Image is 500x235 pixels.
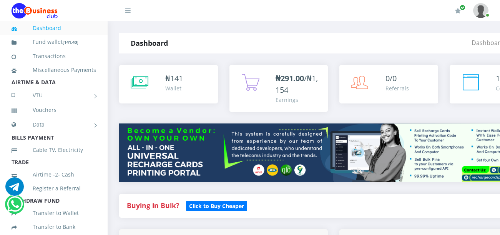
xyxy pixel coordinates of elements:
[229,65,328,112] a: ₦291.00/₦1,154 Earnings
[12,141,96,159] a: Cable TV, Electricity
[455,8,461,14] i: Renew/Upgrade Subscription
[385,84,409,92] div: Referrals
[7,201,23,213] a: Chat for support
[385,73,397,83] span: 0/0
[189,202,244,210] b: Click to Buy Cheaper
[12,115,96,134] a: Data
[12,61,96,79] a: Miscellaneous Payments
[12,86,96,105] a: VTU
[276,96,321,104] div: Earnings
[5,183,24,196] a: Chat for support
[12,19,96,37] a: Dashboard
[186,201,247,210] a: Click to Buy Cheaper
[12,33,96,51] a: Fund wallet[141.40]
[12,180,96,197] a: Register a Referral
[496,73,500,83] span: 1
[119,65,218,103] a: ₦141 Wallet
[276,73,318,95] span: /₦1,154
[131,38,168,48] strong: Dashboard
[12,47,96,65] a: Transactions
[339,65,438,103] a: 0/0 Referrals
[165,73,183,84] div: ₦
[460,5,465,10] span: Renew/Upgrade Subscription
[12,101,96,119] a: Vouchers
[276,73,304,83] b: ₦291.00
[63,39,78,45] small: [ ]
[165,84,183,92] div: Wallet
[12,204,96,222] a: Transfer to Wallet
[12,166,96,183] a: Airtime -2- Cash
[170,73,183,83] span: 141
[473,3,488,18] img: User
[64,39,77,45] b: 141.40
[12,3,58,18] img: Logo
[127,201,179,210] strong: Buying in Bulk?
